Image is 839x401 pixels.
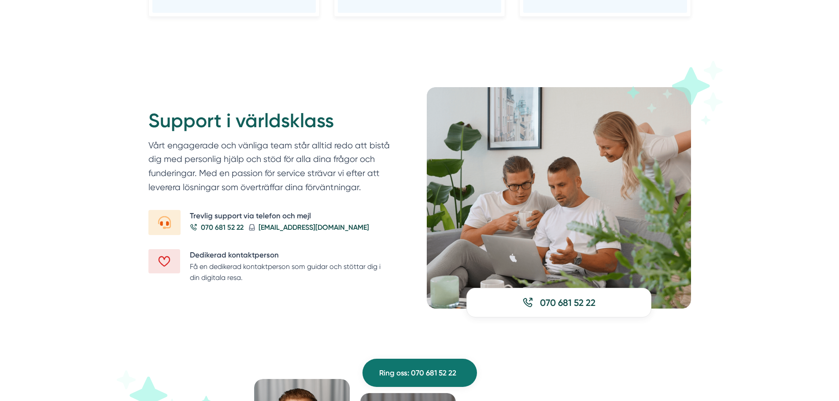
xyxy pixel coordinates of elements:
span: [EMAIL_ADDRESS][DOMAIN_NAME] [259,222,369,233]
h5: Dedikerad kontaktperson [190,249,391,261]
p: Vårt engagerade och vänliga team står alltid redo att bistå dig med personlig hjälp och stöd för ... [148,139,392,199]
a: 070 681 52 22 [466,288,651,317]
h2: Support i världsklass [148,108,392,138]
h5: Trevlig support via telefon och mejl [190,210,391,222]
img: Personal på Smartproduktion [427,87,691,309]
a: 070 681 52 22 [190,222,244,233]
span: 070 681 52 22 [201,222,244,233]
span: Ring oss: 070 681 52 22 [379,367,456,379]
a: [EMAIL_ADDRESS][DOMAIN_NAME] [249,222,369,233]
p: Få en dedikerad kontaktperson som guidar och stöttar dig i din digitala resa. [190,261,391,283]
a: Ring oss: 070 681 52 22 [362,359,477,387]
span: 070 681 52 22 [540,296,595,309]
